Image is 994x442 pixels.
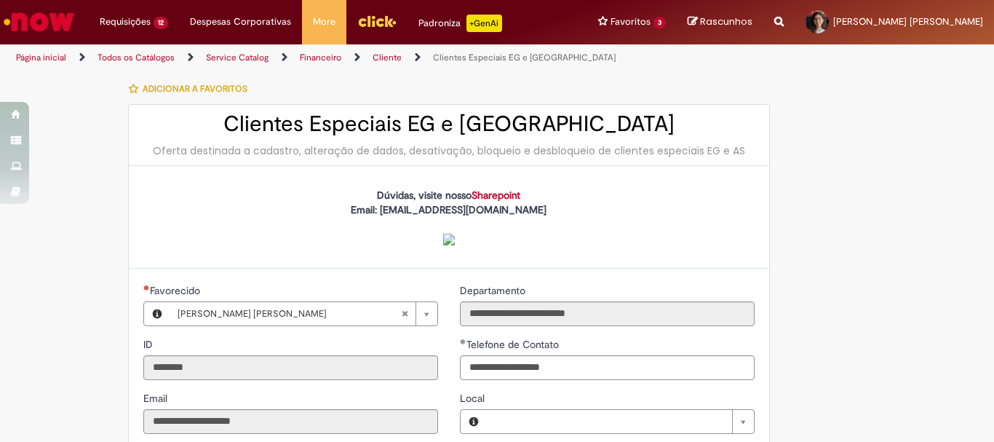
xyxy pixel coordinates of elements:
[460,339,466,344] span: Obrigatório Preenchido
[128,74,255,104] button: Adicionar a Favoritos
[472,189,520,202] a: Sharepoint
[357,10,397,32] img: click_logo_yellow_360x200.png
[688,15,752,29] a: Rascunhos
[460,301,755,326] input: Departamento
[143,392,170,405] span: Somente leitura - Email
[460,355,755,380] input: Telefone de Contato
[206,52,269,63] a: Service Catalog
[377,189,520,202] strong: Dúvidas, visite nosso
[373,52,402,63] a: Cliente
[466,338,562,351] span: Telefone de Contato
[460,392,488,405] span: Local
[700,15,752,28] span: Rascunhos
[170,302,437,325] a: [PERSON_NAME] [PERSON_NAME]Limpar campo Favorecido
[461,410,487,433] button: Local, Visualizar este registro
[443,234,455,245] img: sys_attachment.do
[143,285,150,291] span: Obrigatório Preenchido
[16,52,66,63] a: Página inicial
[100,15,151,29] span: Requisições
[143,83,247,95] span: Adicionar a Favoritos
[418,15,502,32] div: Padroniza
[487,410,754,433] a: Limpar campo Local
[460,284,528,297] span: Somente leitura - Departamento
[143,337,156,352] label: Somente leitura - ID
[300,52,341,63] a: Financeiro
[833,15,983,28] span: [PERSON_NAME] [PERSON_NAME]
[98,52,175,63] a: Todos os Catálogos
[351,203,546,245] strong: Email: [EMAIL_ADDRESS][DOMAIN_NAME]
[190,15,291,29] span: Despesas Corporativas
[143,355,438,380] input: ID
[144,302,170,325] button: Favorecido, Visualizar este registro Beatriz Latado Braga
[143,112,755,136] h2: Clientes Especiais EG e [GEOGRAPHIC_DATA]
[143,338,156,351] span: Somente leitura - ID
[150,284,203,297] span: Necessários - Favorecido
[611,15,651,29] span: Favoritos
[1,7,76,36] img: ServiceNow
[143,143,755,158] div: Oferta destinada a cadastro, alteração de dados, desativação, bloqueio e desbloqueio de clientes ...
[394,302,416,325] abbr: Limpar campo Favorecido
[143,391,170,406] label: Somente leitura - Email
[466,15,502,32] p: +GenAi
[154,17,168,29] span: 12
[11,44,652,71] ul: Trilhas de página
[653,17,666,29] span: 3
[178,302,401,325] span: [PERSON_NAME] [PERSON_NAME]
[460,283,528,298] label: Somente leitura - Departamento
[433,52,616,63] a: Clientes Especiais EG e [GEOGRAPHIC_DATA]
[313,15,335,29] span: More
[143,409,438,434] input: Email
